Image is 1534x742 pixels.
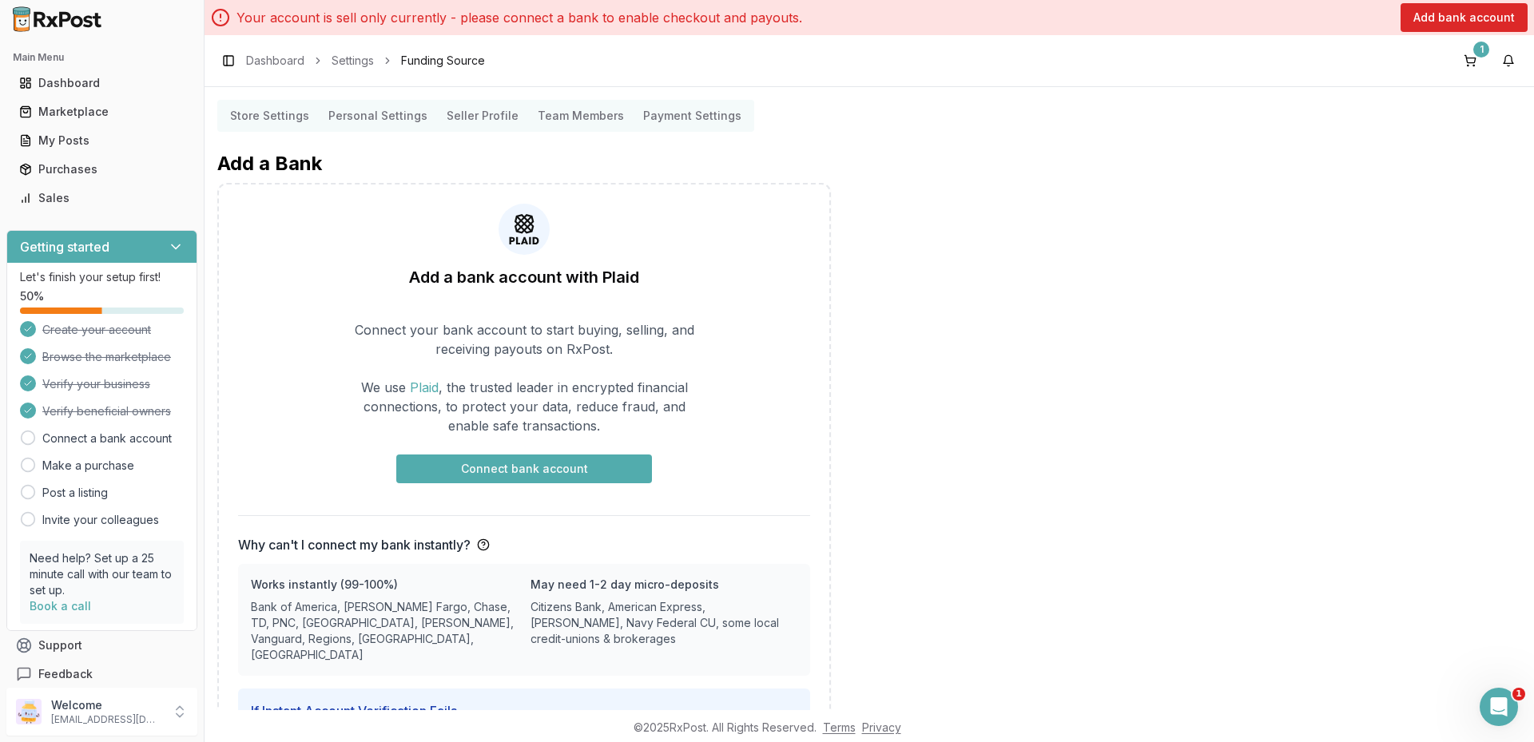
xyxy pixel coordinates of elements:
span: Create your account [42,322,151,338]
p: Let's finish your setup first! [20,269,184,285]
button: Support [6,631,197,660]
a: Settings [332,53,374,69]
button: Connect bank account [396,454,652,483]
div: 1 [1473,42,1489,58]
a: Sales [13,184,191,212]
button: Personal Settings [319,103,437,129]
div: My Posts [19,133,185,149]
a: Plaid [410,379,439,395]
button: Add bank account [1401,3,1528,32]
span: Browse the marketplace [42,349,171,365]
a: Post a listing [42,485,108,501]
img: RxPost Logo [6,6,109,32]
p: Need help? Set up a 25 minute call with our team to set up. [30,550,174,598]
h4: Works instantly (99-100%) [251,577,518,593]
a: Marketplace [13,97,191,126]
a: Make a purchase [42,458,134,474]
h2: Add a Bank [217,151,831,177]
button: 1 [1457,48,1483,73]
iframe: Intercom live chat [1480,688,1518,726]
span: Verify beneficial owners [42,403,171,419]
span: 50 % [20,288,44,304]
button: Store Settings [221,103,319,129]
span: 1 [1512,688,1525,700]
h3: Why can't I connect my bank instantly? [238,535,471,554]
p: [EMAIL_ADDRESS][DOMAIN_NAME] [51,713,162,726]
button: My Posts [6,128,197,153]
img: Plaid [505,204,543,255]
p: Welcome [51,697,162,713]
p: We use , the trusted leader in encrypted financial connections, to protect your data, reduce frau... [345,378,703,435]
h2: Main Menu [13,51,191,64]
a: Connect a bank account [42,431,172,446]
button: Payment Settings [634,103,751,129]
span: Feedback [38,666,93,682]
p: Your account is sell only currently - please connect a bank to enable checkout and payouts. [236,8,802,27]
button: Feedback [6,660,197,688]
a: Dashboard [246,53,304,69]
a: Privacy [862,720,901,734]
button: Dashboard [6,70,197,96]
p: Bank of America, [PERSON_NAME] Fargo, Chase, TD, PNC, [GEOGRAPHIC_DATA], [PERSON_NAME], Vanguard,... [251,599,518,663]
button: Marketplace [6,99,197,125]
div: Marketplace [19,104,185,120]
a: Book a call [30,599,91,613]
p: Citizens Bank, American Express, [PERSON_NAME], Navy Federal CU, some local credit-unions & broke... [531,599,797,647]
div: Sales [19,190,185,206]
a: Dashboard [13,69,191,97]
button: Sales [6,185,197,211]
button: Team Members [528,103,634,129]
a: My Posts [13,126,191,155]
div: Dashboard [19,75,185,91]
div: Add a bank account with Plaid [238,266,810,288]
a: Purchases [13,155,191,184]
div: Purchases [19,161,185,177]
h3: Getting started [20,237,109,256]
nav: breadcrumb [246,53,485,69]
button: Seller Profile [437,103,528,129]
span: Verify your business [42,376,150,392]
button: Purchases [6,157,197,182]
h4: May need 1-2 day micro-deposits [531,577,797,593]
a: Invite your colleagues [42,512,159,528]
img: User avatar [16,699,42,724]
p: Connect your bank account to start buying, selling, and receiving payouts on RxPost. [345,320,703,359]
a: Terms [823,720,856,734]
h4: If Instant Account Verification Fails [251,701,797,720]
span: Funding Source [401,53,485,69]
